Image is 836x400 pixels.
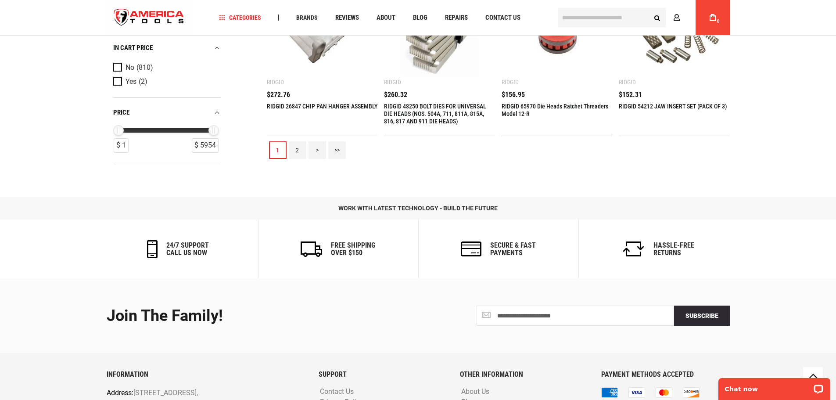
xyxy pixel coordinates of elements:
span: No [126,64,134,72]
div: $ 1 [114,138,129,153]
a: RIDGID 54212 JAW INSERT SET (PACK OF 3) [619,103,727,110]
h6: secure & fast payments [490,241,536,257]
a: Yes (2) [113,77,219,86]
div: Ridgid [384,79,401,86]
div: Ridgid [502,79,519,86]
h6: Hassle-Free Returns [653,241,694,257]
a: store logo [107,1,192,34]
span: $272.76 [267,91,290,98]
a: Blog [409,12,431,24]
span: 0 [717,19,720,24]
h6: PAYMENT METHODS ACCEPTED [601,371,729,378]
a: 1 [269,141,287,159]
span: Yes [126,78,136,86]
span: Repairs [445,14,468,21]
h6: INFORMATION [107,371,305,378]
div: price [113,107,221,119]
h6: OTHER INFORMATION [460,371,588,378]
a: About Us [459,388,492,396]
span: $156.95 [502,91,525,98]
span: $260.32 [384,91,407,98]
div: $ 5954 [192,138,219,153]
a: No (810) [113,63,219,72]
span: (2) [139,78,147,85]
a: >> [328,141,346,159]
a: RIDGID 26847 CHIP PAN HANGER ASSEMBLY [267,103,377,110]
div: Join the Family! [107,307,412,325]
span: $152.31 [619,91,642,98]
a: 2 [289,141,306,159]
a: Repairs [441,12,472,24]
a: Categories [215,12,265,24]
h6: Free Shipping Over $150 [331,241,375,257]
a: RIDGID 48250 BOLT DIES FOR UNIVERSAL DIE HEADS (NOS. 504A, 711, 811A, 815A, 816, 817 AND 911 DIE ... [384,103,486,125]
span: Subscribe [685,312,718,319]
span: Brands [296,14,318,21]
img: America Tools [107,1,192,34]
a: Reviews [331,12,363,24]
iframe: LiveChat chat widget [713,372,836,400]
div: In cart price [113,42,221,54]
span: (810) [136,64,153,71]
span: Categories [219,14,261,21]
a: Contact Us [481,12,524,24]
h6: 24/7 support call us now [166,241,209,257]
a: Contact Us [318,388,356,396]
button: Search [649,9,666,26]
span: Contact Us [485,14,520,21]
a: RIDGID 65970 Die Heads Ratchet Threaders Model 12-R [502,103,608,117]
span: Reviews [335,14,359,21]
a: Brands [292,12,322,24]
div: Ridgid [267,79,284,86]
span: Blog [413,14,427,21]
span: About [377,14,395,21]
a: > [309,141,326,159]
a: About [373,12,399,24]
button: Subscribe [674,306,730,326]
div: Ridgid [619,79,636,86]
h6: SUPPORT [319,371,447,378]
span: Address: [107,389,133,397]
